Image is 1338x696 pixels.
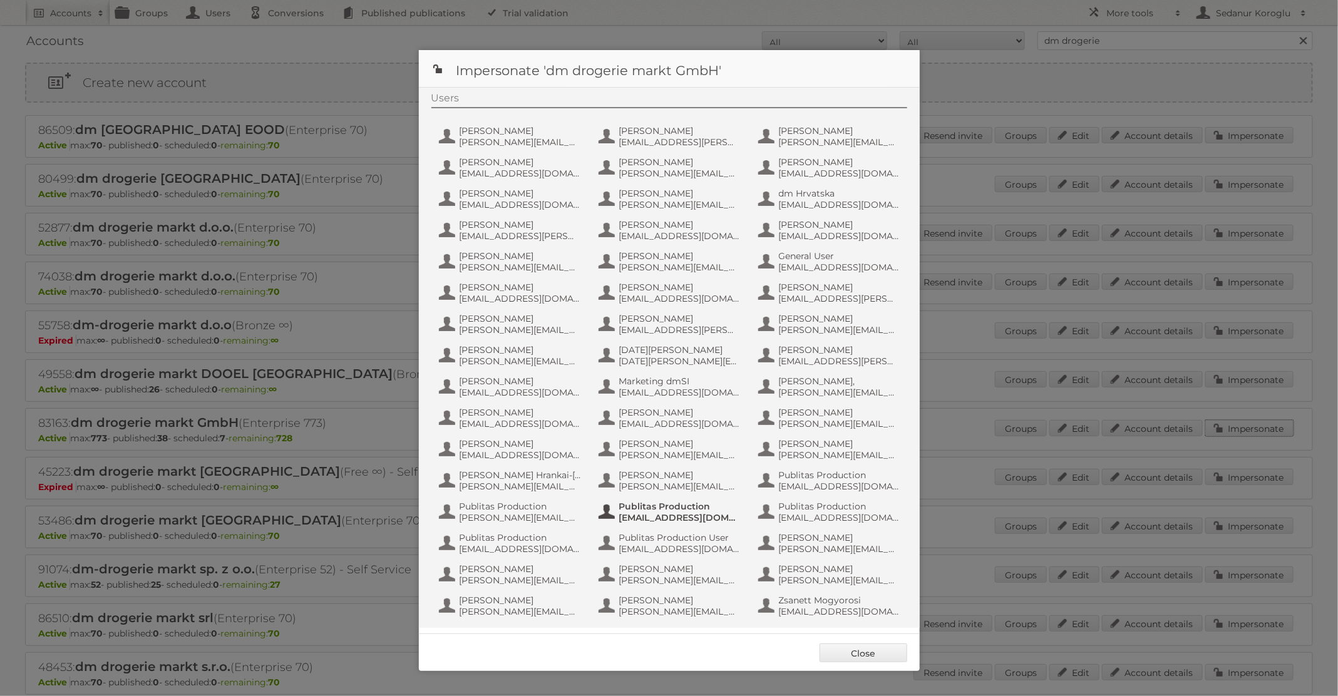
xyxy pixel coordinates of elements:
[779,575,900,586] span: [PERSON_NAME][EMAIL_ADDRESS][DOMAIN_NAME]
[619,344,741,356] span: [DATE][PERSON_NAME]
[438,468,585,493] button: [PERSON_NAME] Hrankai-[PERSON_NAME] [PERSON_NAME][EMAIL_ADDRESS][DOMAIN_NAME]
[757,374,904,399] button: [PERSON_NAME], [PERSON_NAME][EMAIL_ADDRESS][DOMAIN_NAME]
[597,218,744,243] button: [PERSON_NAME] [EMAIL_ADDRESS][DOMAIN_NAME]
[619,512,741,523] span: [EMAIL_ADDRESS][DOMAIN_NAME]
[779,230,900,242] span: [EMAIL_ADDRESS][DOMAIN_NAME]
[460,230,581,242] span: [EMAIL_ADDRESS][PERSON_NAME][DOMAIN_NAME]
[460,563,581,575] span: [PERSON_NAME]
[460,293,581,304] span: [EMAIL_ADDRESS][DOMAIN_NAME]
[460,262,581,273] span: [PERSON_NAME][EMAIL_ADDRESS][DOMAIN_NAME]
[779,595,900,606] span: Zsanett Mogyorosi
[438,312,585,337] button: [PERSON_NAME] [PERSON_NAME][EMAIL_ADDRESS][DOMAIN_NAME]
[779,313,900,324] span: [PERSON_NAME]
[779,188,900,199] span: dm Hrvatska
[460,168,581,179] span: [EMAIL_ADDRESS][DOMAIN_NAME]
[619,136,741,148] span: [EMAIL_ADDRESS][PERSON_NAME][DOMAIN_NAME]
[619,563,741,575] span: [PERSON_NAME]
[619,501,741,512] span: Publitas Production
[460,219,581,230] span: [PERSON_NAME]
[619,262,741,273] span: [PERSON_NAME][EMAIL_ADDRESS][DOMAIN_NAME]
[597,593,744,618] button: [PERSON_NAME] [PERSON_NAME][EMAIL_ADDRESS][PERSON_NAME][DOMAIN_NAME]
[460,512,581,523] span: [PERSON_NAME][EMAIL_ADDRESS][DOMAIN_NAME]
[419,50,920,88] h1: Impersonate 'dm drogerie markt GmbH'
[460,481,581,492] span: [PERSON_NAME][EMAIL_ADDRESS][DOMAIN_NAME]
[619,188,741,199] span: [PERSON_NAME]
[779,262,900,273] span: [EMAIL_ADDRESS][DOMAIN_NAME]
[438,218,585,243] button: [PERSON_NAME] [EMAIL_ADDRESS][PERSON_NAME][DOMAIN_NAME]
[757,249,904,274] button: General User [EMAIL_ADDRESS][DOMAIN_NAME]
[619,250,741,262] span: [PERSON_NAME]
[779,199,900,210] span: [EMAIL_ADDRESS][DOMAIN_NAME]
[619,532,741,543] span: Publitas Production User
[460,438,581,449] span: [PERSON_NAME]
[460,125,581,136] span: [PERSON_NAME]
[619,575,741,586] span: [PERSON_NAME][EMAIL_ADDRESS][DOMAIN_NAME]
[757,343,904,368] button: [PERSON_NAME] [EMAIL_ADDRESS][PERSON_NAME][DOMAIN_NAME]
[779,407,900,418] span: [PERSON_NAME]
[597,155,744,180] button: [PERSON_NAME] [PERSON_NAME][EMAIL_ADDRESS][PERSON_NAME][DOMAIN_NAME]
[460,376,581,387] span: [PERSON_NAME]
[460,356,581,367] span: [PERSON_NAME][EMAIL_ADDRESS][DOMAIN_NAME]
[460,188,581,199] span: [PERSON_NAME]
[438,499,585,525] button: Publitas Production [PERSON_NAME][EMAIL_ADDRESS][DOMAIN_NAME]
[619,293,741,304] span: [EMAIL_ADDRESS][DOMAIN_NAME]
[597,280,744,305] button: [PERSON_NAME] [EMAIL_ADDRESS][DOMAIN_NAME]
[438,343,585,368] button: [PERSON_NAME] [PERSON_NAME][EMAIL_ADDRESS][DOMAIN_NAME]
[619,595,741,606] span: [PERSON_NAME]
[460,501,581,512] span: Publitas Production
[779,250,900,262] span: General User
[460,543,581,555] span: [EMAIL_ADDRESS][DOMAIN_NAME]
[757,593,904,618] button: Zsanett Mogyorosi [EMAIL_ADDRESS][DOMAIN_NAME]
[779,532,900,543] span: [PERSON_NAME]
[619,313,741,324] span: [PERSON_NAME]
[757,437,904,462] button: [PERSON_NAME] [PERSON_NAME][EMAIL_ADDRESS][PERSON_NAME][DOMAIN_NAME]
[460,595,581,606] span: [PERSON_NAME]
[597,187,744,212] button: [PERSON_NAME] [PERSON_NAME][EMAIL_ADDRESS][DOMAIN_NAME]
[619,376,741,387] span: Marketing dmSI
[757,499,904,525] button: Publitas Production [EMAIL_ADDRESS][DOMAIN_NAME]
[460,250,581,262] span: [PERSON_NAME]
[597,374,744,399] button: Marketing dmSI [EMAIL_ADDRESS][DOMAIN_NAME]
[597,124,744,149] button: [PERSON_NAME] [EMAIL_ADDRESS][PERSON_NAME][DOMAIN_NAME]
[779,376,900,387] span: [PERSON_NAME],
[460,418,581,429] span: [EMAIL_ADDRESS][DOMAIN_NAME]
[779,356,900,367] span: [EMAIL_ADDRESS][PERSON_NAME][DOMAIN_NAME]
[619,199,741,210] span: [PERSON_NAME][EMAIL_ADDRESS][DOMAIN_NAME]
[597,562,744,587] button: [PERSON_NAME] [PERSON_NAME][EMAIL_ADDRESS][DOMAIN_NAME]
[460,606,581,617] span: [PERSON_NAME][EMAIL_ADDRESS][DOMAIN_NAME]
[460,387,581,398] span: [EMAIL_ADDRESS][DOMAIN_NAME]
[460,532,581,543] span: Publitas Production
[779,563,900,575] span: [PERSON_NAME]
[779,344,900,356] span: [PERSON_NAME]
[779,438,900,449] span: [PERSON_NAME]
[460,575,581,586] span: [PERSON_NAME][EMAIL_ADDRESS][PERSON_NAME][DOMAIN_NAME]
[779,219,900,230] span: [PERSON_NAME]
[619,387,741,398] span: [EMAIL_ADDRESS][DOMAIN_NAME]
[438,406,585,431] button: [PERSON_NAME] [EMAIL_ADDRESS][DOMAIN_NAME]
[597,531,744,556] button: Publitas Production User [EMAIL_ADDRESS][DOMAIN_NAME]
[779,606,900,617] span: [EMAIL_ADDRESS][DOMAIN_NAME]
[619,449,741,461] span: [PERSON_NAME][EMAIL_ADDRESS][DOMAIN_NAME]
[779,293,900,304] span: [EMAIL_ADDRESS][PERSON_NAME][DOMAIN_NAME]
[619,282,741,293] span: [PERSON_NAME]
[597,312,744,337] button: [PERSON_NAME] [EMAIL_ADDRESS][PERSON_NAME][DOMAIN_NAME]
[619,418,741,429] span: [EMAIL_ADDRESS][DOMAIN_NAME]
[438,249,585,274] button: [PERSON_NAME] [PERSON_NAME][EMAIL_ADDRESS][DOMAIN_NAME]
[619,407,741,418] span: [PERSON_NAME]
[757,312,904,337] button: [PERSON_NAME] [PERSON_NAME][EMAIL_ADDRESS][PERSON_NAME][DOMAIN_NAME]
[779,543,900,555] span: [PERSON_NAME][EMAIL_ADDRESS][DOMAIN_NAME]
[779,156,900,168] span: [PERSON_NAME]
[779,449,900,461] span: [PERSON_NAME][EMAIL_ADDRESS][PERSON_NAME][DOMAIN_NAME]
[597,249,744,274] button: [PERSON_NAME] [PERSON_NAME][EMAIL_ADDRESS][DOMAIN_NAME]
[438,187,585,212] button: [PERSON_NAME] [EMAIL_ADDRESS][DOMAIN_NAME]
[438,437,585,462] button: [PERSON_NAME] [EMAIL_ADDRESS][DOMAIN_NAME]
[597,437,744,462] button: [PERSON_NAME] [PERSON_NAME][EMAIL_ADDRESS][DOMAIN_NAME]
[619,125,741,136] span: [PERSON_NAME]
[619,481,741,492] span: [PERSON_NAME][EMAIL_ADDRESS][DOMAIN_NAME]
[779,324,900,335] span: [PERSON_NAME][EMAIL_ADDRESS][PERSON_NAME][DOMAIN_NAME]
[619,356,741,367] span: [DATE][PERSON_NAME][EMAIL_ADDRESS][DOMAIN_NAME]
[779,387,900,398] span: [PERSON_NAME][EMAIL_ADDRESS][DOMAIN_NAME]
[438,531,585,556] button: Publitas Production [EMAIL_ADDRESS][DOMAIN_NAME]
[460,407,581,418] span: [PERSON_NAME]
[438,155,585,180] button: [PERSON_NAME] [EMAIL_ADDRESS][DOMAIN_NAME]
